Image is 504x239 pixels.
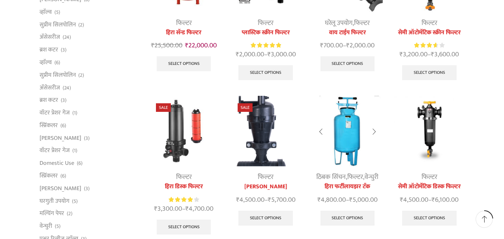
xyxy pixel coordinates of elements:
span: (24) [63,84,71,92]
a: ब्रश कटर [40,44,58,56]
img: Semi Auto Matic Disc Filter [394,96,464,166]
span: Sale [156,103,171,112]
a: फिल्टर [258,18,273,29]
a: अ‍ॅसेसरीज [40,31,60,44]
div: Rated 4.00 out of 5 [169,196,199,204]
span: (3) [84,185,90,192]
a: फिल्टर [176,172,192,183]
div: , [312,18,383,28]
span: Sale [238,103,253,112]
img: Heera Fertilizer Tank [312,96,383,166]
span: ₹ [185,40,188,51]
span: (2) [67,210,72,217]
span: – [230,50,301,60]
bdi: 4,500.00 [236,194,264,205]
bdi: 2,000.00 [236,49,264,60]
a: Select options for “हिरा डिस्क फिल्टर” [157,220,211,235]
span: (6) [60,122,66,129]
a: वाय टाईप फिल्टर [312,28,383,37]
span: – [312,41,383,51]
span: – [312,195,383,205]
a: फिल्टर [422,18,437,29]
span: (6) [54,59,60,66]
span: (3) [61,97,66,104]
a: वेन्चुरी [40,220,52,233]
a: हिरा डिस्क फिल्टर [148,182,219,191]
span: ₹ [349,194,353,205]
span: Rated out of 5 [251,41,281,49]
a: [PERSON_NAME] [40,182,81,195]
a: सुप्रीम सिलपोलिन [40,69,76,81]
a: सेमी ऑटोमॅटिक स्क्रीन फिल्टर [394,28,464,37]
bdi: 4,700.00 [185,203,213,214]
span: ₹ [317,194,321,205]
a: स्प्रिंकलर [40,170,58,182]
span: – [230,195,301,205]
span: ₹ [154,203,157,214]
img: हिरा डिस्क फिल्टर [148,96,219,166]
span: (2) [78,21,84,29]
span: – [148,204,219,214]
div: , , [312,172,383,182]
a: Domestic Use [40,157,74,170]
img: शंकु फ़िल्टर [230,96,301,166]
a: ब्रश कटर [40,94,58,107]
a: ठिबक सिंचन [316,172,346,183]
span: (5) [54,9,60,16]
a: घरेलू उपयोग [325,18,353,29]
span: – [394,50,464,60]
span: (2) [78,72,84,79]
span: (6) [60,172,66,180]
bdi: 3,200.00 [400,49,428,60]
span: Rated out of 5 [169,196,193,204]
span: ₹ [236,194,240,205]
a: Select options for “सेमी ऑटोमॅटिक स्क्रीन फिल्टर” [402,65,457,80]
a: घरगुती उपयोग [40,195,69,207]
div: Rated 3.67 out of 5 [414,41,444,49]
a: Select options for “शंकु फ़िल्टर” [238,211,293,226]
a: वॉटर प्रेशर गेज [40,144,70,157]
bdi: 6,100.00 [432,194,458,205]
span: ₹ [432,194,435,205]
a: Select options for “हिरा फर्टीलायझर टँक” [320,211,375,226]
a: Select options for “वाय टाईप फिल्टर” [320,56,375,71]
bdi: 700.00 [320,40,343,51]
span: ₹ [400,194,403,205]
bdi: 2,000.00 [346,40,375,51]
a: सुप्रीम सिलपोलिन [40,18,76,31]
bdi: 25,500.00 [151,40,182,51]
span: (3) [61,46,66,54]
a: फिल्टर [176,18,192,29]
bdi: 3,000.00 [267,49,296,60]
span: (1) [72,109,77,117]
span: ₹ [151,40,154,51]
a: व्हाॅल्व [40,6,52,18]
span: ₹ [267,49,271,60]
bdi: 4,800.00 [317,194,346,205]
a: फिल्टर [422,172,437,183]
span: Rated out of 5 [414,41,436,49]
span: ₹ [268,194,271,205]
a: व्हाॅल्व [40,56,52,69]
span: ₹ [346,40,350,51]
a: फिल्टर [258,172,273,183]
a: [PERSON_NAME] [40,132,81,144]
bdi: 5,000.00 [349,194,378,205]
a: फिल्टर [347,172,363,183]
span: (1) [72,147,77,154]
a: प्लास्टिक स्क्रीन फिल्टर [230,28,301,37]
span: (24) [63,34,71,41]
bdi: 4,500.00 [400,194,428,205]
a: मल्चिंग पेपर [40,207,64,220]
a: सेमी ऑटोमॅॅटिक डिस्क फिल्टर [394,182,464,191]
bdi: 3,300.00 [154,203,182,214]
span: ₹ [431,49,434,60]
a: वेन्चुरी [364,172,378,183]
span: ₹ [185,203,189,214]
bdi: 5,700.00 [268,194,295,205]
a: [PERSON_NAME] [230,182,301,191]
span: (6) [77,160,82,167]
a: वॉटर प्रेशर गेज [40,107,70,119]
a: फिल्टर [354,18,370,29]
a: हिरा सॅन्ड फिल्टर [148,28,219,37]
